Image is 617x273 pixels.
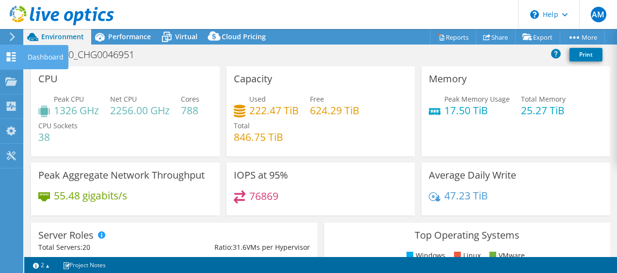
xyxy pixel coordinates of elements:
span: Net CPU [110,94,137,104]
span: Virtual [175,32,197,41]
span: Performance [108,32,151,41]
h3: Memory [429,74,467,84]
span: Cores [181,94,199,104]
div: Total Servers: [38,242,174,253]
h4: 788 [181,105,199,116]
h4: 222.47 TiB [249,105,299,116]
h3: Peak Aggregate Network Throughput [38,170,205,181]
span: AM [591,7,606,22]
h3: Average Daily Write [429,170,516,181]
h3: Server Roles [38,230,94,241]
div: Dashboard [23,45,68,69]
h4: 25.27 TiB [521,105,566,116]
h4: 55.48 gigabits/s [54,190,127,201]
span: Total [234,121,250,130]
h3: Top Operating Systems [331,230,603,241]
a: Reports [430,30,476,45]
h1: SR06400_CHG0046951 [32,49,149,60]
h3: CPU [38,74,58,84]
svg: \n [530,10,539,19]
span: CPU Sockets [38,121,78,130]
h3: IOPS at 95% [234,170,288,181]
h3: Capacity [234,74,272,84]
li: Windows [404,250,445,261]
h4: 846.75 TiB [234,132,283,142]
a: 2 [26,259,56,271]
span: 20 [82,243,90,252]
a: Print [569,48,602,61]
a: Share [476,30,516,45]
span: Peak CPU [54,94,84,104]
li: VMware [487,250,525,261]
span: Total Memory [521,94,566,104]
span: Cloud Pricing [222,32,266,41]
a: Project Notes [56,259,113,271]
a: Export [515,30,560,45]
li: Linux [452,250,481,261]
h4: 38 [38,132,78,142]
span: Used [249,94,266,104]
a: More [560,30,605,45]
span: Peak Memory Usage [444,94,510,104]
h4: 1326 GHz [54,105,99,116]
h4: 76869 [249,191,278,201]
span: Free [310,94,324,104]
span: 31.6 [233,243,246,252]
h4: 2256.00 GHz [110,105,170,116]
h4: 17.50 TiB [444,105,510,116]
span: Environment [41,32,84,41]
div: Ratio: VMs per Hypervisor [174,242,310,253]
h4: 624.29 TiB [310,105,359,116]
h4: 47.23 TiB [444,190,488,201]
